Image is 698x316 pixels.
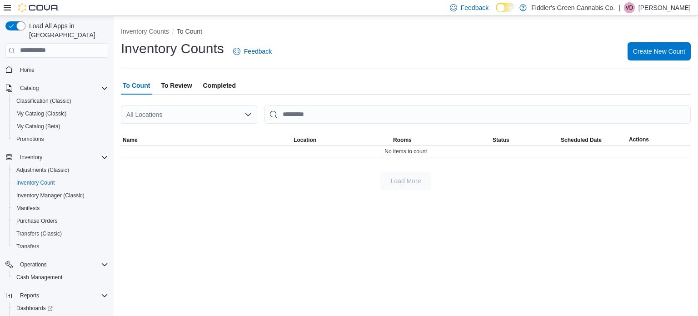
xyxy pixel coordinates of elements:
button: Inventory Manager (Classic) [9,189,112,202]
span: Transfers (Classic) [16,230,62,237]
button: Inventory [16,152,46,163]
span: Adjustments (Classic) [16,166,69,174]
span: My Catalog (Beta) [13,121,108,132]
button: Transfers (Classic) [9,227,112,240]
button: Name [121,135,292,145]
p: Fiddler's Green Cannabis Co. [531,2,615,13]
span: Dashboards [16,305,53,312]
a: Transfers (Classic) [13,228,65,239]
a: Adjustments (Classic) [13,165,73,176]
span: No items to count [384,148,427,155]
button: Operations [16,259,50,270]
span: Scheduled Date [561,136,602,144]
span: My Catalog (Beta) [16,123,60,130]
a: Transfers [13,241,43,252]
button: Cash Management [9,271,112,284]
span: Inventory [20,154,42,161]
span: Classification (Classic) [13,95,108,106]
button: Inventory Counts [121,28,169,35]
span: Reports [20,292,39,299]
span: Manifests [16,205,40,212]
span: Cash Management [13,272,108,283]
span: Inventory [16,152,108,163]
span: Inventory Manager (Classic) [16,192,85,199]
button: Scheduled Date [559,135,627,145]
button: Rooms [391,135,491,145]
button: Operations [2,258,112,271]
button: Reports [2,289,112,302]
a: Home [16,65,38,75]
button: Promotions [9,133,112,145]
a: Feedback [229,42,275,60]
a: Inventory Count [13,177,59,188]
span: Feedback [244,47,272,56]
span: Classification (Classic) [16,97,71,105]
span: Catalog [20,85,39,92]
span: Transfers [16,243,39,250]
span: Purchase Orders [16,217,58,225]
span: Home [16,64,108,75]
span: Rooms [393,136,412,144]
p: [PERSON_NAME] [638,2,691,13]
a: Inventory Manager (Classic) [13,190,88,201]
button: Inventory Count [9,176,112,189]
span: Inventory Count [16,179,55,186]
span: Promotions [13,134,108,145]
span: Status [493,136,509,144]
span: Adjustments (Classic) [13,165,108,176]
span: Cash Management [16,274,62,281]
span: VD [626,2,633,13]
span: Actions [629,136,649,143]
span: Purchase Orders [13,216,108,226]
span: Operations [20,261,47,268]
a: Manifests [13,203,43,214]
button: Create New Count [628,42,691,60]
p: | [618,2,620,13]
span: To Count [123,76,150,95]
button: My Catalog (Beta) [9,120,112,133]
span: Transfers (Classic) [13,228,108,239]
button: Purchase Orders [9,215,112,227]
span: Operations [16,259,108,270]
span: Dashboards [13,303,108,314]
button: Transfers [9,240,112,253]
a: Cash Management [13,272,66,283]
span: Inventory Manager (Classic) [13,190,108,201]
span: Reports [16,290,108,301]
span: Home [20,66,35,74]
span: Load All Apps in [GEOGRAPHIC_DATA] [25,21,108,40]
button: Status [491,135,559,145]
a: Dashboards [13,303,56,314]
button: Adjustments (Classic) [9,164,112,176]
button: Catalog [16,83,42,94]
a: Promotions [13,134,48,145]
button: Classification (Classic) [9,95,112,107]
span: My Catalog (Classic) [16,110,67,117]
button: Manifests [9,202,112,215]
span: Transfers [13,241,108,252]
span: Load More [391,176,421,186]
span: My Catalog (Classic) [13,108,108,119]
a: Purchase Orders [13,216,61,226]
input: This is a search bar. After typing your query, hit enter to filter the results lower in the page. [264,105,691,124]
a: Dashboards [9,302,112,315]
span: Location [294,136,316,144]
a: My Catalog (Classic) [13,108,70,119]
span: Promotions [16,135,44,143]
a: Classification (Classic) [13,95,75,106]
span: Create New Count [633,47,685,56]
button: Location [292,135,391,145]
span: Manifests [13,203,108,214]
button: My Catalog (Classic) [9,107,112,120]
button: Open list of options [244,111,252,118]
button: Load More [380,172,431,190]
button: Reports [16,290,43,301]
span: Completed [203,76,236,95]
span: Inventory Count [13,177,108,188]
h1: Inventory Counts [121,40,224,58]
button: To Count [177,28,202,35]
button: Inventory [2,151,112,164]
nav: An example of EuiBreadcrumbs [121,27,691,38]
button: Catalog [2,82,112,95]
